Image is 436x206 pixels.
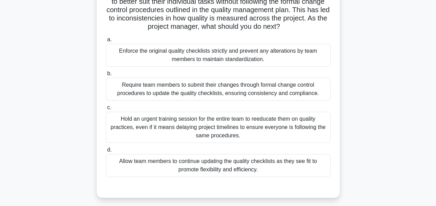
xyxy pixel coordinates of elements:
span: a. [107,36,112,42]
div: Require team members to submit their changes through formal change control procedures to update t... [106,78,331,101]
div: Allow team members to continue updating the quality checklists as they see fit to promote flexibi... [106,154,331,177]
div: Hold an urgent training session for the entire team to reeducate them on quality practices, even ... [106,112,331,143]
div: Enforce the original quality checklists strictly and prevent any alterations by team members to m... [106,44,331,67]
span: d. [107,147,112,153]
span: c. [107,104,111,110]
span: b. [107,70,112,76]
